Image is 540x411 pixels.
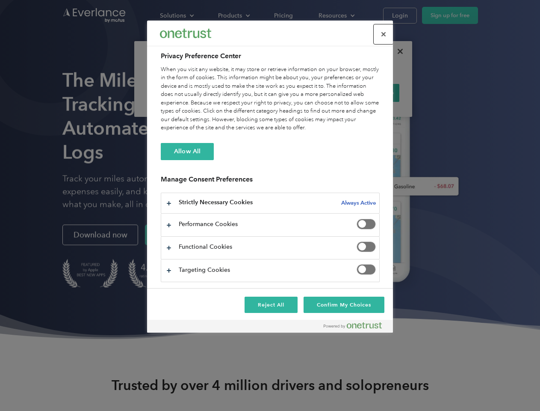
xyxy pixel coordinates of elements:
[304,297,384,313] button: Confirm My Choices
[161,175,380,188] h3: Manage Consent Preferences
[147,21,393,333] div: Preference center
[160,25,211,42] div: Everlance
[147,21,393,333] div: Privacy Preference Center
[324,322,382,329] img: Powered by OneTrust Opens in a new Tab
[161,51,380,61] h2: Privacy Preference Center
[374,25,393,44] button: Close
[161,143,214,160] button: Allow All
[161,66,380,132] div: When you visit any website, it may store or retrieve information on your browser, mostly in the f...
[160,29,211,38] img: Everlance
[324,322,389,333] a: Powered by OneTrust Opens in a new Tab
[245,297,298,313] button: Reject All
